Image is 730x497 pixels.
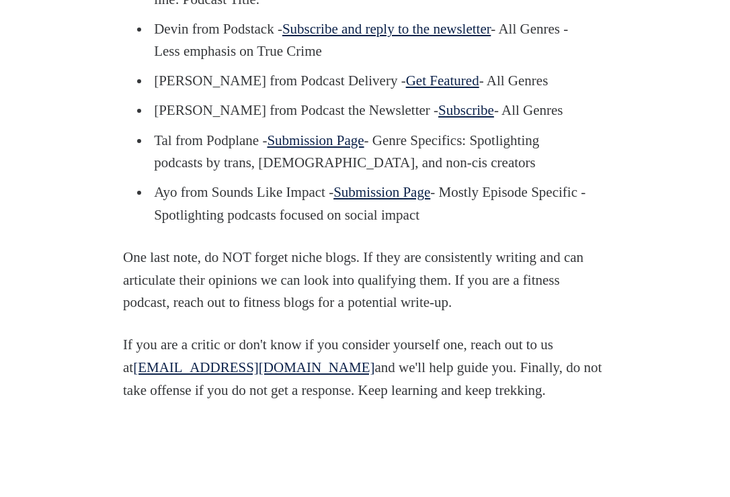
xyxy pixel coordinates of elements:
[123,334,607,402] p: If you are a critic or don't know if you consider yourself one, reach out to us at and we'll help...
[154,99,585,122] p: [PERSON_NAME] from Podcast the Newsletter - - All Genres
[267,132,364,148] a: Submission Page
[123,246,607,314] p: One last note, do NOT forget niche blogs. If they are consistently writing and can articulate the...
[154,130,585,175] p: Tal from Podplane - - Genre Specifics: Spotlighting podcasts by trans, [DEMOGRAPHIC_DATA], and no...
[282,21,491,37] a: Subscribe and reply to the newsletter
[133,359,374,375] a: [EMAIL_ADDRESS][DOMAIN_NAME]
[333,184,430,200] a: Submission Page
[154,18,585,63] p: Devin from Podstack - - All Genres - Less emphasis on True Crime
[406,73,479,89] a: Get Featured
[438,102,494,118] a: Subscribe
[154,181,585,226] p: Ayo from Sounds Like Impact - - Mostly Episode Specific - Spotlighting podcasts focused on social...
[154,70,585,93] p: [PERSON_NAME] from Podcast Delivery - - All Genres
